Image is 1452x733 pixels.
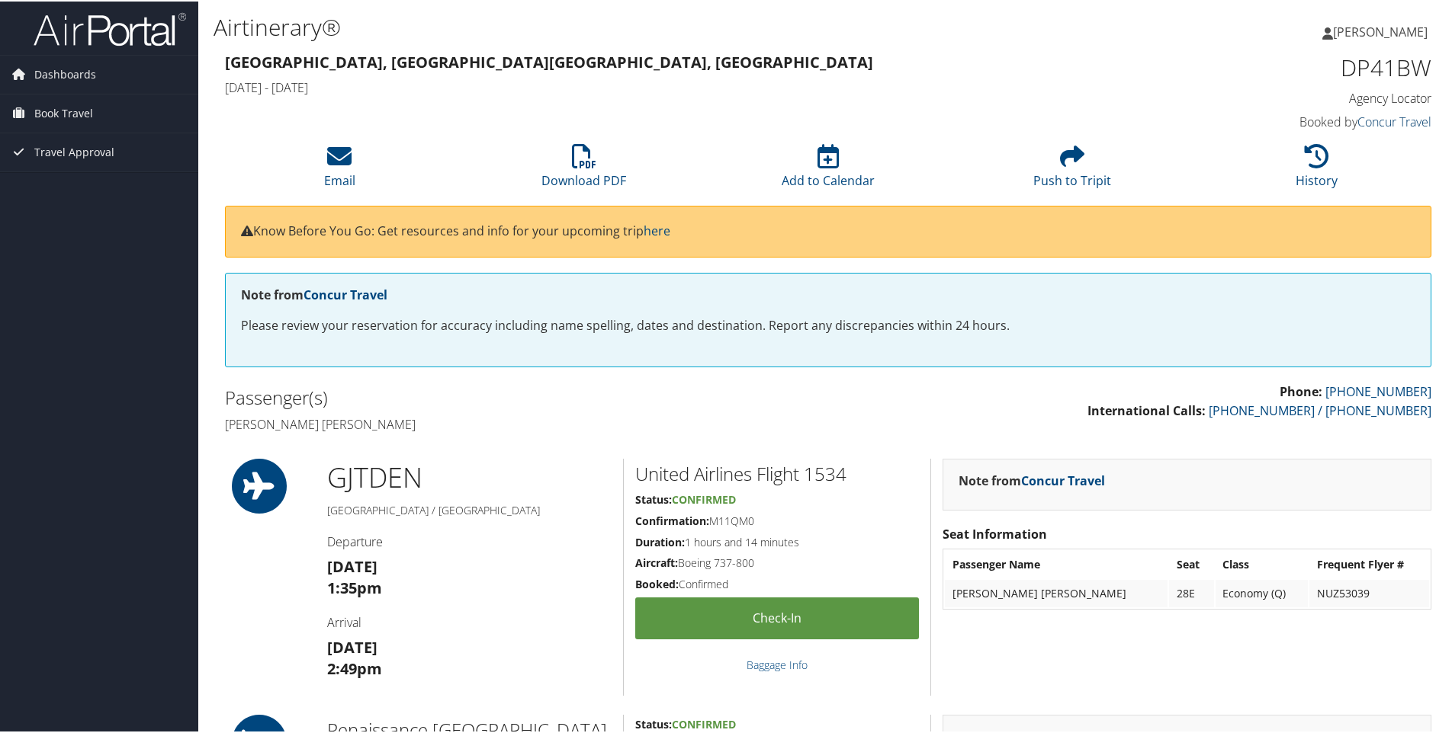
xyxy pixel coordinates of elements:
strong: Duration: [635,533,685,548]
a: [PHONE_NUMBER] / [PHONE_NUMBER] [1209,401,1431,418]
strong: Note from [959,471,1105,488]
strong: [DATE] [327,635,377,656]
td: NUZ53039 [1309,578,1429,606]
td: 28E [1169,578,1214,606]
h4: Agency Locator [1147,88,1431,105]
a: [PERSON_NAME] [1322,8,1443,53]
a: History [1296,151,1338,187]
span: [PERSON_NAME] [1333,22,1428,39]
h5: Confirmed [635,575,919,591]
strong: Status: [635,491,672,505]
strong: 1:35pm [327,576,382,597]
strong: Status: [635,715,672,730]
strong: [GEOGRAPHIC_DATA], [GEOGRAPHIC_DATA] [GEOGRAPHIC_DATA], [GEOGRAPHIC_DATA] [225,50,873,71]
h4: [DATE] - [DATE] [225,78,1124,94]
td: Economy (Q) [1216,578,1308,606]
strong: Aircraft: [635,554,678,568]
a: Email [324,151,355,187]
h2: United Airlines Flight 1534 [635,459,919,485]
h5: 1 hours and 14 minutes [635,533,919,549]
strong: 2:49pm [327,657,382,677]
strong: Phone: [1280,382,1322,399]
h4: Booked by [1147,112,1431,129]
th: Seat [1169,549,1214,577]
a: Concur Travel [1357,112,1431,129]
a: Push to Tripit [1033,151,1111,187]
h2: Passenger(s) [225,383,817,409]
span: Confirmed [672,491,736,505]
p: Know Before You Go: Get resources and info for your upcoming trip [241,220,1415,240]
td: [PERSON_NAME] [PERSON_NAME] [945,578,1167,606]
h1: GJT DEN [327,457,612,495]
h4: Departure [327,532,612,549]
strong: Confirmation: [635,512,709,527]
a: Baggage Info [747,656,808,671]
h4: [PERSON_NAME] [PERSON_NAME] [225,415,817,431]
span: Confirmed [672,715,736,730]
a: here [644,221,670,238]
h5: M11QM0 [635,512,919,527]
strong: Note from [241,285,387,302]
a: Check-in [635,596,919,638]
a: [PHONE_NUMBER] [1325,382,1431,399]
p: Please review your reservation for accuracy including name spelling, dates and destination. Repor... [241,315,1415,334]
strong: Seat Information [943,524,1047,541]
a: Download PDF [541,151,626,187]
strong: [DATE] [327,555,377,575]
th: Passenger Name [945,549,1167,577]
a: Concur Travel [304,285,387,302]
img: airportal-logo.png [34,10,186,46]
span: Book Travel [34,93,93,131]
h1: DP41BW [1147,50,1431,82]
strong: Booked: [635,575,679,590]
th: Frequent Flyer # [1309,549,1429,577]
span: Travel Approval [34,132,114,170]
h5: Boeing 737-800 [635,554,919,569]
h4: Arrival [327,613,612,629]
span: Dashboards [34,54,96,92]
h1: Airtinerary® [214,10,1033,42]
a: Add to Calendar [782,151,875,187]
strong: International Calls: [1087,401,1206,418]
th: Class [1216,549,1308,577]
a: Concur Travel [1021,471,1105,488]
h5: [GEOGRAPHIC_DATA] / [GEOGRAPHIC_DATA] [327,501,612,517]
